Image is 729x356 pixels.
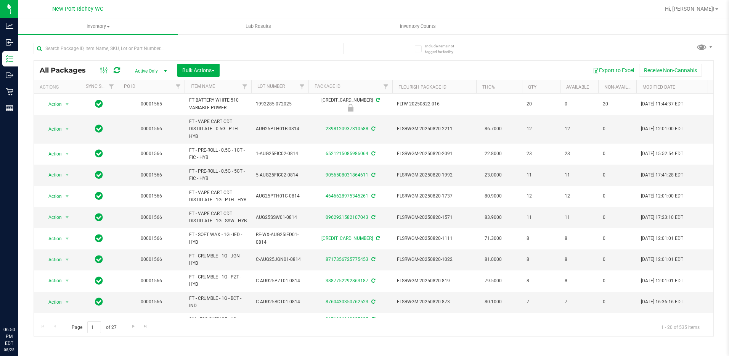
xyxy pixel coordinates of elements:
[641,298,683,306] span: [DATE] 16:36:16 EDT
[641,172,683,179] span: [DATE] 17:41:28 EDT
[425,43,463,55] span: Include items not tagged for facility
[481,191,506,202] span: 80.9000
[141,172,162,178] a: 00001566
[95,123,103,134] span: In Sync
[527,150,556,157] span: 23
[370,257,375,262] span: Sync from Compliance System
[565,235,594,242] span: 8
[565,150,594,157] span: 23
[63,297,72,307] span: select
[256,150,304,157] span: 1-AUG25FIC02-0814
[141,257,162,262] a: 00001566
[397,150,472,157] span: FLSRWGM-20250820-2091
[63,212,72,223] span: select
[256,231,304,246] span: RE-WX-AUG25IED01-0814
[603,125,632,133] span: 0
[256,100,304,108] span: 1992285-072025
[665,6,715,12] span: Hi, [PERSON_NAME]!
[95,191,103,201] span: In Sync
[603,150,632,157] span: 0
[141,151,162,156] a: 00001566
[191,84,215,89] a: Item Name
[481,254,506,265] span: 81.0000
[565,214,594,221] span: 11
[189,252,247,267] span: FT - CRUMBLE - 1G - JGN - HYB
[296,80,308,93] a: Filter
[565,298,594,306] span: 7
[527,214,556,221] span: 11
[639,64,702,77] button: Receive Non-Cannabis
[42,124,62,134] span: Action
[397,214,472,221] span: FLSRWGM-20250820-1571
[603,298,632,306] span: 0
[481,123,506,134] span: 86.7000
[141,126,162,131] a: 00001566
[256,277,304,285] span: C-AUG25PZT01-0814
[52,6,103,12] span: New Port Richey WC
[105,80,118,93] a: Filter
[321,236,373,241] a: [CREDIT_CARD_NUMBER]
[338,18,498,34] a: Inventory Counts
[42,99,62,110] span: Action
[565,172,594,179] span: 11
[565,100,594,108] span: 0
[380,80,392,93] a: Filter
[95,233,103,244] span: In Sync
[235,23,281,30] span: Lab Results
[256,298,304,306] span: C-AUG25BCT01-0814
[256,256,304,263] span: C-AUG25JGN01-0814
[141,299,162,304] a: 00001566
[326,278,368,283] a: 3887752292863187
[141,215,162,220] a: 00001566
[527,125,556,133] span: 12
[63,149,72,159] span: select
[256,172,304,179] span: 5-AUG25FIC02-0814
[326,215,368,220] a: 0962921582107043
[565,125,594,133] span: 12
[370,126,375,131] span: Sync from Compliance System
[63,275,72,286] span: select
[42,191,62,202] span: Action
[140,321,151,332] a: Go to the last page
[42,170,62,180] span: Action
[6,88,13,95] inline-svg: Retail
[6,71,13,79] inline-svg: Outbound
[3,347,15,353] p: 08/25
[603,214,632,221] span: 0
[370,317,375,322] span: Sync from Compliance System
[603,193,632,200] span: 0
[641,193,683,200] span: [DATE] 12:01:00 EDT
[390,23,446,30] span: Inventory Counts
[397,125,472,133] span: FLSRWGM-20250820-2211
[95,148,103,159] span: In Sync
[397,298,472,306] span: FLSRWGM-20250820-873
[642,84,675,90] a: Modified Date
[128,321,139,332] a: Go to the next page
[603,172,632,179] span: 0
[239,80,251,93] a: Filter
[326,126,368,131] a: 2398120937310588
[527,298,556,306] span: 7
[370,172,375,178] span: Sync from Compliance System
[40,84,77,90] div: Actions
[326,299,368,304] a: 8760430350762523
[603,100,632,108] span: 20
[189,231,247,246] span: FT - SOFT WAX - 1G - IED - HYB
[6,55,13,63] inline-svg: Inventory
[315,84,340,89] a: Package ID
[63,99,72,110] span: select
[189,295,247,309] span: FT - CRUMBLE - 1G - BCT - IND
[397,100,472,108] span: FLTW-20250822-016
[398,84,446,90] a: Flourish Package ID
[397,235,472,242] span: FLSRWGM-20250820-1111
[8,295,31,318] iframe: Resource center
[481,233,506,244] span: 71.3000
[95,99,103,109] span: In Sync
[326,172,368,178] a: 9056508031864611
[189,273,247,288] span: FT - CRUMBLE - 1G - PZT - HYB
[565,256,594,263] span: 8
[641,235,683,242] span: [DATE] 12:01:01 EDT
[482,84,495,90] a: THC%
[527,256,556,263] span: 8
[565,193,594,200] span: 12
